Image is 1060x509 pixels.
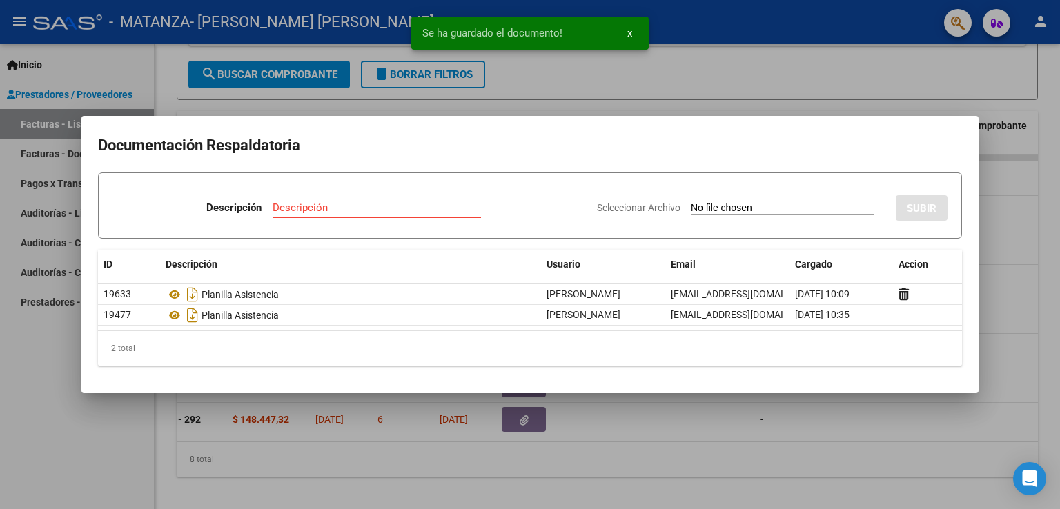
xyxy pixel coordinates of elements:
button: SUBIR [896,195,948,221]
span: Cargado [795,259,832,270]
span: [DATE] 10:35 [795,309,850,320]
span: [PERSON_NAME] [547,309,620,320]
span: Se ha guardado el documento! [422,26,562,40]
span: Usuario [547,259,580,270]
button: x [616,21,643,46]
span: [PERSON_NAME] [547,288,620,299]
div: Planilla Asistencia [166,283,536,306]
span: [EMAIL_ADDRESS][DOMAIN_NAME] [671,288,824,299]
div: Open Intercom Messenger [1013,462,1046,495]
span: 19633 [104,288,131,299]
span: Accion [899,259,928,270]
span: Email [671,259,696,270]
span: ID [104,259,112,270]
span: Descripción [166,259,217,270]
span: [EMAIL_ADDRESS][DOMAIN_NAME] [671,309,824,320]
datatable-header-cell: Email [665,250,789,279]
h2: Documentación Respaldatoria [98,132,962,159]
span: Seleccionar Archivo [597,202,680,213]
i: Descargar documento [184,283,202,306]
datatable-header-cell: Cargado [789,250,893,279]
span: SUBIR [907,202,936,214]
span: x [627,27,632,39]
datatable-header-cell: ID [98,250,160,279]
p: Descripción [206,200,262,216]
span: 19477 [104,309,131,320]
i: Descargar documento [184,304,202,326]
span: [DATE] 10:09 [795,288,850,299]
datatable-header-cell: Descripción [160,250,541,279]
div: 2 total [98,331,962,366]
datatable-header-cell: Usuario [541,250,665,279]
div: Planilla Asistencia [166,304,536,326]
datatable-header-cell: Accion [893,250,962,279]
